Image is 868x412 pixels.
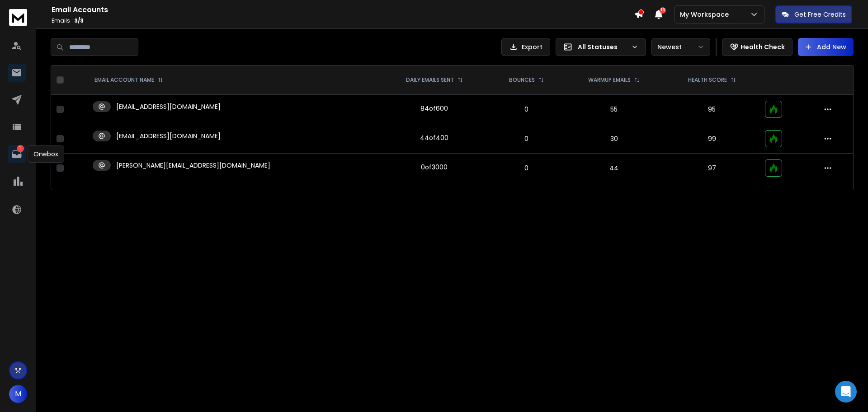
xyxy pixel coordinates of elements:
p: [PERSON_NAME][EMAIL_ADDRESS][DOMAIN_NAME] [116,161,270,170]
p: [EMAIL_ADDRESS][DOMAIN_NAME] [116,102,221,111]
p: HEALTH SCORE [688,76,727,84]
button: Add New [798,38,854,56]
td: 97 [665,154,759,183]
p: BOUNCES [509,76,535,84]
p: 0 [494,134,558,143]
p: Get Free Credits [794,10,846,19]
div: 84 of 600 [420,104,448,113]
button: Export [501,38,550,56]
p: 1 [17,145,24,152]
td: 95 [665,95,759,124]
p: All Statuses [578,42,627,51]
p: Emails : [52,17,634,24]
td: 44 [564,154,664,183]
button: Health Check [722,38,793,56]
p: DAILY EMAILS SENT [406,76,454,84]
div: 44 of 400 [420,133,448,142]
div: EMAIL ACCOUNT NAME [94,76,163,84]
button: Newest [651,38,710,56]
p: [EMAIL_ADDRESS][DOMAIN_NAME] [116,131,221,140]
p: 0 [494,105,558,114]
td: 30 [564,124,664,154]
button: Get Free Credits [775,5,852,23]
button: M [9,385,27,403]
a: 1 [8,145,26,163]
p: My Workspace [680,10,732,19]
div: 0 of 3000 [421,163,448,172]
td: 55 [564,95,664,124]
h1: Email Accounts [52,5,634,15]
span: 3 / 3 [74,17,84,24]
img: logo [9,9,27,26]
p: WARMUP EMAILS [588,76,631,84]
p: Health Check [741,42,785,51]
div: Onebox [28,145,64,163]
span: 13 [660,7,666,14]
div: Open Intercom Messenger [835,381,857,403]
p: 0 [494,164,558,173]
td: 99 [665,124,759,154]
